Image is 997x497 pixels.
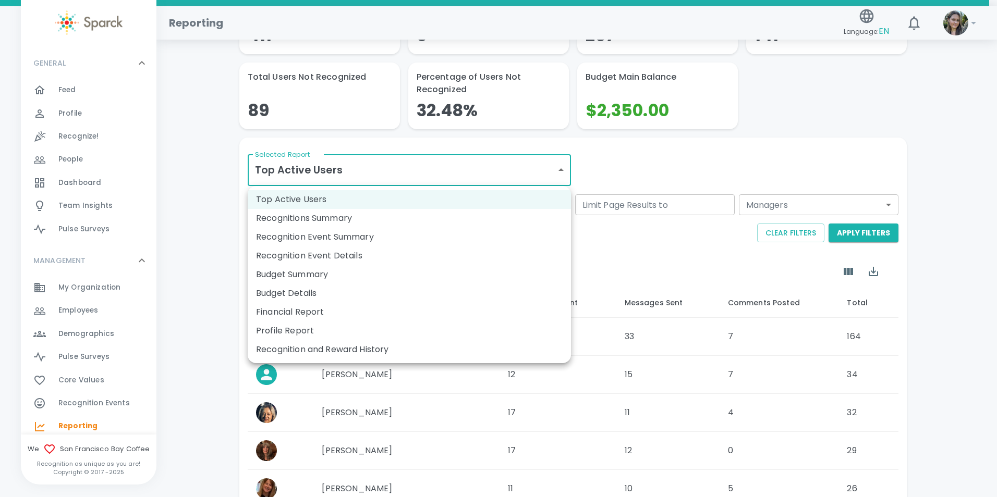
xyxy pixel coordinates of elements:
li: Recognition Event Summary [248,228,571,246]
li: Budget Details [248,284,571,303]
li: Recognition Event Details [248,246,571,265]
li: Top Active Users [248,190,571,209]
li: Profile Report [248,321,571,340]
li: Budget Summary [248,265,571,284]
li: Recognitions Summary [248,209,571,228]
li: Financial Report [248,303,571,321]
li: Recognition and Reward History [248,340,571,359]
